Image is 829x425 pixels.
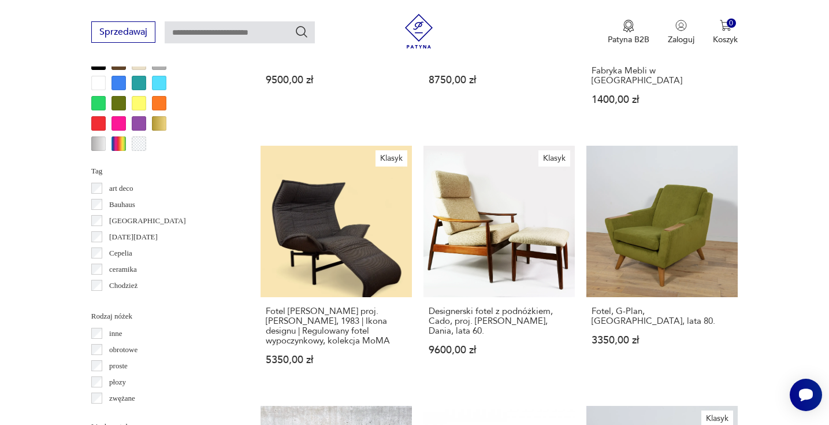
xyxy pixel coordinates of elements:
[109,215,186,227] p: [GEOGRAPHIC_DATA]
[668,34,694,45] p: Zaloguj
[668,20,694,45] button: Zaloguj
[295,25,308,39] button: Szukaj
[592,335,733,345] p: 3350,00 zł
[91,310,233,323] p: Rodzaj nóżek
[109,182,133,195] p: art deco
[713,20,738,45] button: 0Koszyk
[91,29,155,37] a: Sprzedawaj
[266,355,407,365] p: 5350,00 zł
[109,376,126,389] p: płozy
[109,392,135,405] p: zwężane
[261,146,412,387] a: KlasykFotel Cassina Veranda proj. Vico Magistretti, 1983 | Ikona designu | Regulowany fotel wypoc...
[592,46,733,86] h3: Fotel typ 366, proj. [PERSON_NAME], Dolnośląska Fabryka Mebli w [GEOGRAPHIC_DATA]
[713,34,738,45] p: Koszyk
[608,20,649,45] a: Ikona medaluPatyna B2B
[720,20,731,31] img: Ikona koszyka
[109,327,122,340] p: inne
[592,95,733,105] p: 1400,00 zł
[727,19,737,28] div: 0
[109,198,135,211] p: Bauhaus
[109,263,137,276] p: ceramika
[402,14,436,49] img: Patyna - sklep z meblami i dekoracjami vintage
[91,165,233,178] p: Tag
[266,306,407,346] h3: Fotel [PERSON_NAME] proj. [PERSON_NAME], 1983 | Ikona designu | Regulowany fotel wypoczynkowy, ko...
[91,21,155,43] button: Sprzedawaj
[675,20,687,31] img: Ikonka użytkownika
[608,20,649,45] button: Patyna B2B
[623,20,634,32] img: Ikona medalu
[109,360,128,372] p: proste
[109,343,137,356] p: obrotowe
[109,247,132,260] p: Cepelia
[266,75,407,85] p: 9500,00 zł
[109,279,137,292] p: Chodzież
[429,345,570,355] p: 9600,00 zł
[109,231,158,243] p: [DATE][DATE]
[608,34,649,45] p: Patyna B2B
[429,75,570,85] p: 8750,00 zł
[586,146,738,387] a: Fotel, G-Plan, Wielka Brytania, lata 80.Fotel, G-Plan, [GEOGRAPHIC_DATA], lata 80.3350,00 zł
[592,306,733,326] h3: Fotel, G-Plan, [GEOGRAPHIC_DATA], lata 80.
[109,295,137,308] p: Ćmielów
[423,146,575,387] a: KlasykDesignerski fotel z podnóżkiem, Cado, proj. Arne Vodder, Dania, lata 60.Designerski fotel z...
[429,306,570,336] h3: Designerski fotel z podnóżkiem, Cado, proj. [PERSON_NAME], Dania, lata 60.
[790,379,822,411] iframe: Smartsupp widget button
